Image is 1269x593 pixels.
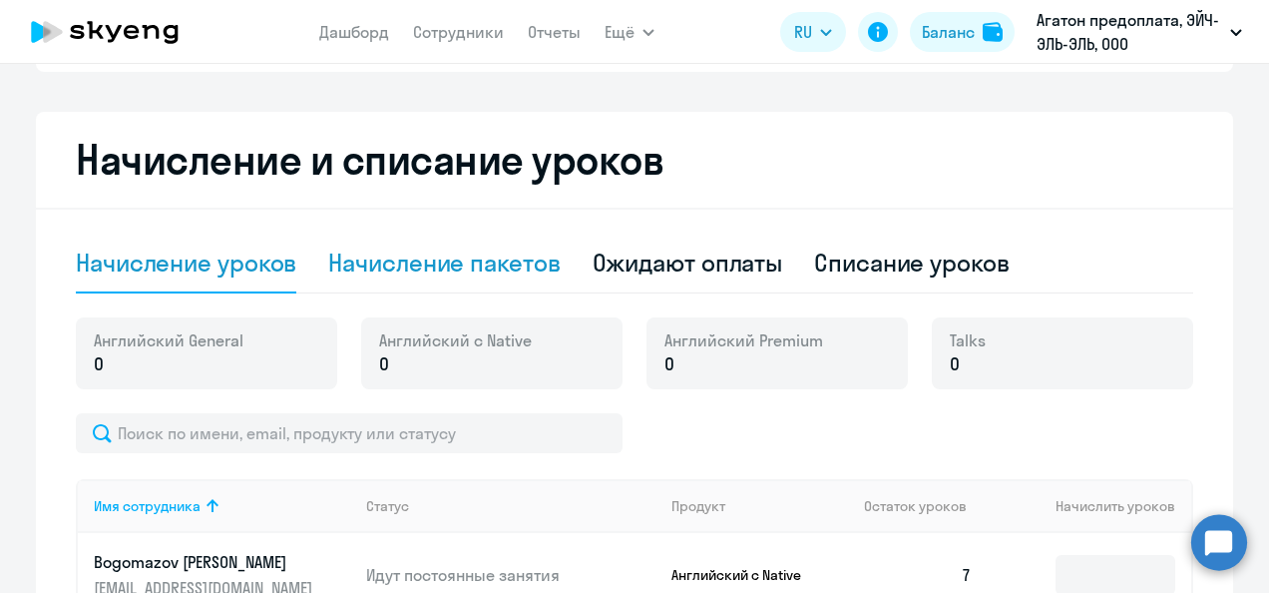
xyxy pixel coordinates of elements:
input: Поиск по имени, email, продукту или статусу [76,413,623,453]
div: Баланс [922,20,975,44]
span: Английский General [94,329,243,351]
a: Сотрудники [413,22,504,42]
div: Имя сотрудника [94,497,201,515]
p: Bogomazov [PERSON_NAME] [94,551,317,573]
div: Начисление пакетов [328,247,560,279]
th: Начислить уроков [988,479,1191,533]
button: RU [780,12,846,52]
span: Остаток уроков [864,497,967,515]
span: Talks [950,329,986,351]
div: Ожидают оплаты [593,247,783,279]
div: Продукт [671,497,725,515]
div: Остаток уроков [864,497,988,515]
div: Имя сотрудника [94,497,350,515]
span: Английский Premium [664,329,823,351]
div: Продукт [671,497,849,515]
img: balance [983,22,1003,42]
a: Отчеты [528,22,581,42]
span: 0 [950,351,960,377]
div: Статус [366,497,655,515]
p: Английский с Native [671,566,821,584]
button: Балансbalance [910,12,1015,52]
div: Начисление уроков [76,247,296,279]
p: Идут постоянные занятия [366,564,655,586]
button: Ещё [605,12,654,52]
div: Статус [366,497,409,515]
span: Ещё [605,20,634,44]
span: 0 [94,351,104,377]
span: 0 [379,351,389,377]
span: 0 [664,351,674,377]
span: Английский с Native [379,329,532,351]
p: Агатон предоплата, ЭЙЧ-ЭЛЬ-ЭЛЬ, ООО [1037,8,1222,56]
h2: Начисление и списание уроков [76,136,1193,184]
span: RU [794,20,812,44]
a: Дашборд [319,22,389,42]
button: Агатон предоплата, ЭЙЧ-ЭЛЬ-ЭЛЬ, ООО [1027,8,1252,56]
div: Списание уроков [814,247,1010,279]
